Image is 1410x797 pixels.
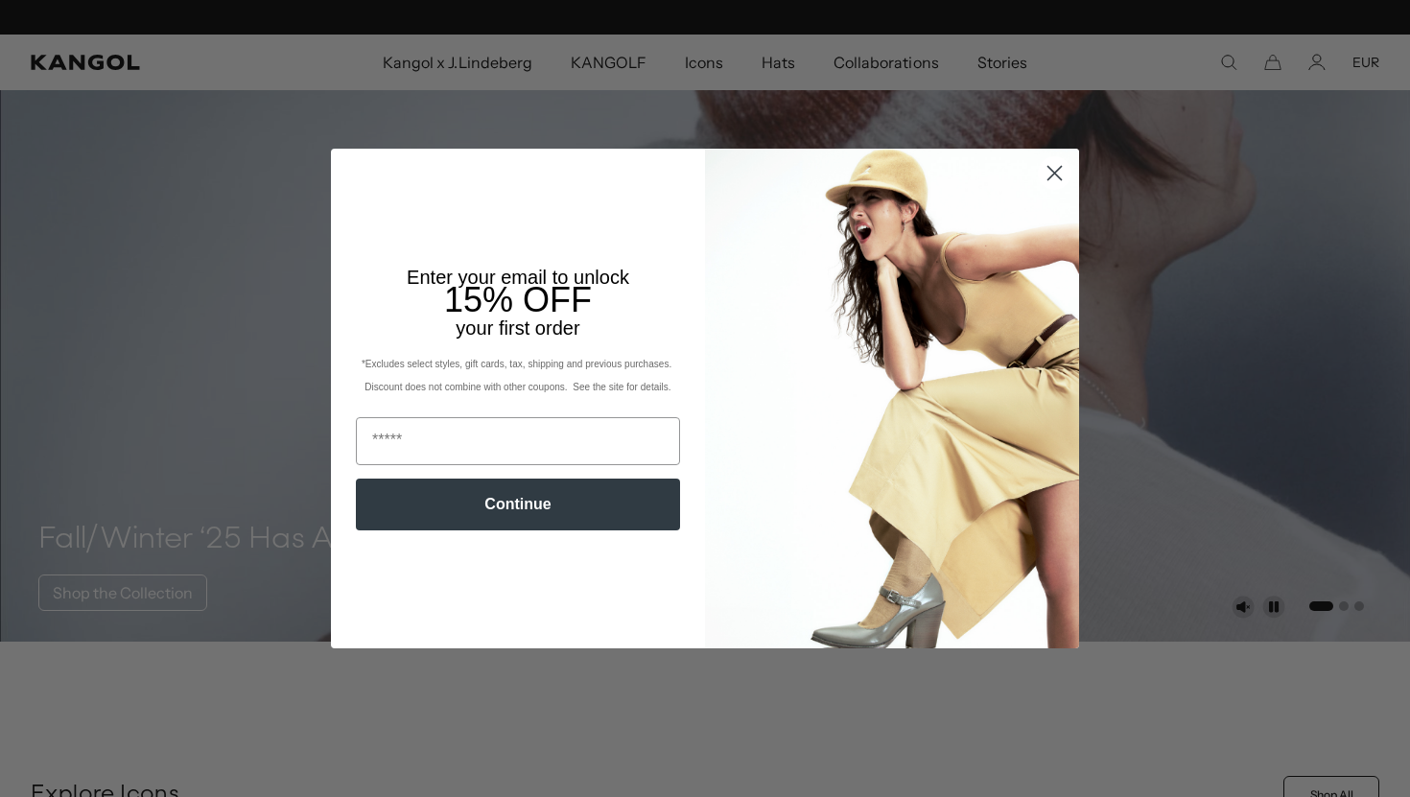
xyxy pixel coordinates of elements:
[456,317,579,339] span: your first order
[407,267,629,288] span: Enter your email to unlock
[356,479,680,530] button: Continue
[356,417,680,465] input: Email
[705,149,1079,647] img: 93be19ad-e773-4382-80b9-c9d740c9197f.jpeg
[362,359,674,392] span: *Excludes select styles, gift cards, tax, shipping and previous purchases. Discount does not comb...
[444,280,592,319] span: 15% OFF
[1038,156,1071,190] button: Close dialog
